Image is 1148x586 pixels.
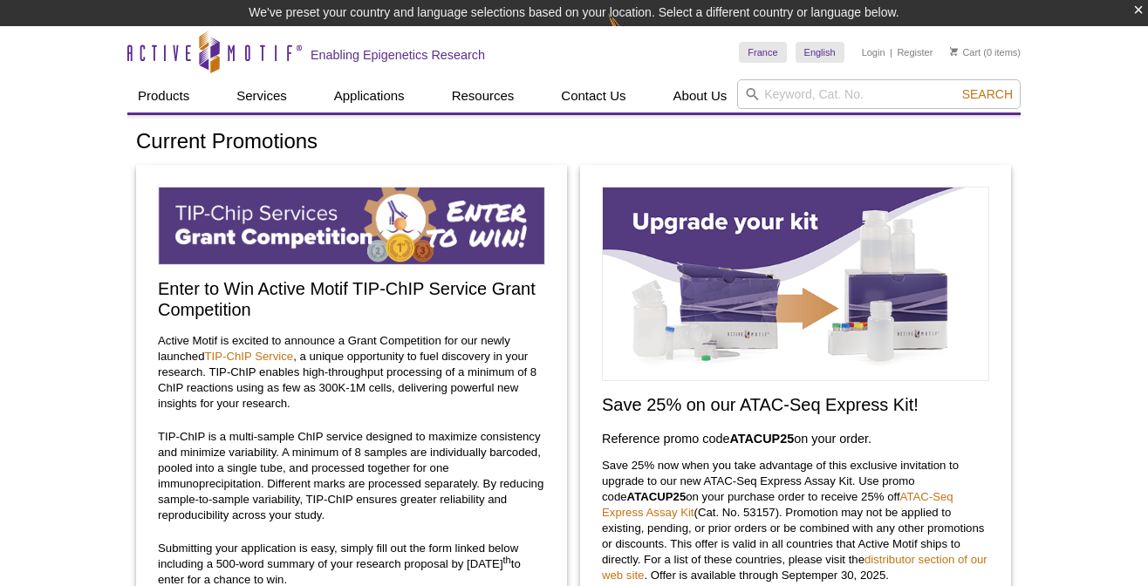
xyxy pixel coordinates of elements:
h2: Enter to Win Active Motif TIP-ChIP Service Grant Competition [158,278,545,320]
p: Save 25% now when you take advantage of this exclusive invitation to upgrade to our new ATAC-Seq ... [602,458,989,583]
li: | [890,42,892,63]
p: Active Motif is excited to announce a Grant Competition for our newly launched , a unique opportu... [158,333,545,412]
img: Your Cart [950,47,958,56]
input: Keyword, Cat. No. [737,79,1021,109]
a: Register [897,46,933,58]
sup: th [503,554,511,564]
h2: Save 25% on our ATAC-Seq Express Kit! [602,394,989,415]
a: Products [127,79,200,112]
a: Resources [441,79,525,112]
li: (0 items) [950,42,1021,63]
a: Applications [324,79,415,112]
h1: Current Promotions [136,130,1012,155]
img: Save on ATAC-Seq Express Assay Kit [602,187,989,381]
img: Change Here [608,13,654,54]
h2: Enabling Epigenetics Research [311,47,485,63]
a: English [796,42,844,63]
a: Services [226,79,297,112]
a: Login [862,46,885,58]
strong: ATACUP25 [729,432,794,446]
span: Search [962,87,1013,101]
img: TIP-ChIP Service Grant Competition [158,187,545,265]
p: TIP-ChIP is a multi-sample ChIP service designed to maximize consistency and minimize variability... [158,429,545,523]
a: France [739,42,786,63]
strong: ATACUP25 [627,490,687,503]
h3: Reference promo code on your order. [602,428,989,449]
a: Contact Us [550,79,636,112]
a: About Us [663,79,738,112]
a: Cart [950,46,981,58]
button: Search [957,86,1018,102]
a: TIP-ChIP Service [205,350,294,363]
a: distributor section of our web site [602,553,987,582]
